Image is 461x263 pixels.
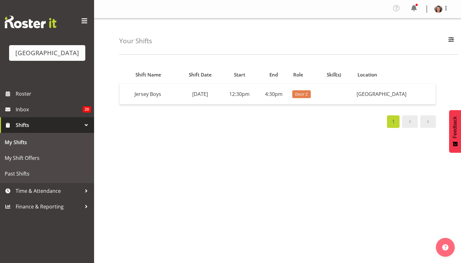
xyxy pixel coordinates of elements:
td: Jersey Boys [132,84,179,104]
button: Feedback - Show survey [449,110,461,153]
span: Finance & Reporting [16,202,82,211]
span: 20 [83,106,91,113]
span: My Shift Offers [5,153,89,163]
a: Past Shifts [2,166,93,181]
div: Shift Name [135,71,175,78]
td: 4:30pm [257,84,289,104]
div: Start [225,71,254,78]
div: [GEOGRAPHIC_DATA] [15,48,79,58]
span: Shifts [16,120,82,130]
a: My Shift Offers [2,150,93,166]
span: Inbox [16,105,83,114]
div: End [261,71,286,78]
span: Time & Attendance [16,186,82,196]
div: Shift Date [182,71,218,78]
img: elea-hargreaves2c755f076077fa11bccae5db5d7fb730.png [435,5,442,13]
button: Filter Employees [445,34,458,48]
span: Door 2 [295,91,308,97]
span: Past Shifts [5,169,89,178]
td: 12:30pm [221,84,257,104]
div: Skill(s) [327,71,350,78]
span: Roster [16,89,91,98]
div: Location [358,71,432,78]
td: [GEOGRAPHIC_DATA] [354,84,436,104]
div: Role [293,71,320,78]
span: Feedback [452,116,458,138]
td: [DATE] [179,84,221,104]
h4: Your Shifts [119,37,152,45]
a: My Shifts [2,134,93,150]
img: help-xxl-2.png [442,244,448,250]
img: Rosterit website logo [5,16,56,28]
span: My Shifts [5,138,89,147]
